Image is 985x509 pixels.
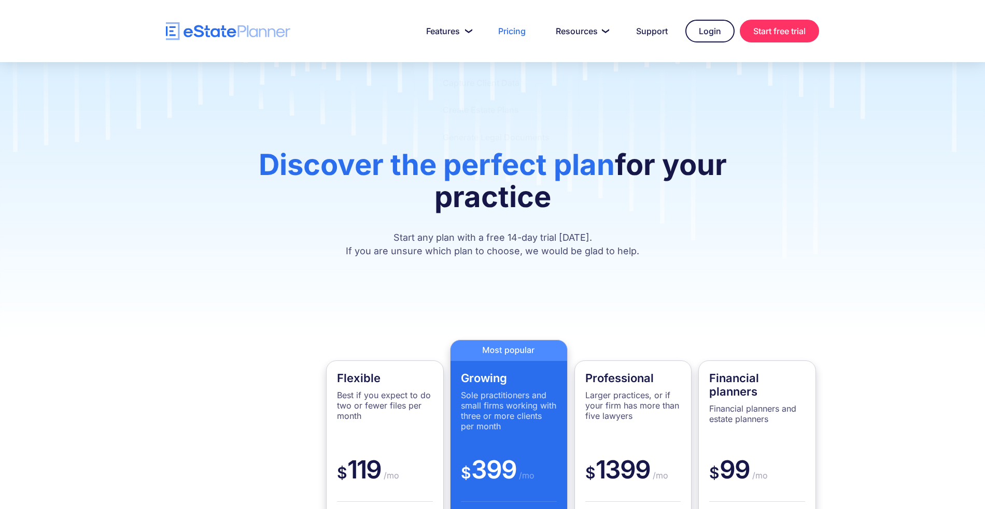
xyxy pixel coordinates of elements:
[543,21,618,41] a: Resources
[213,149,772,223] h1: for your practice
[213,231,772,258] p: Start any plan with a free 14-day trial [DATE]. If you are unsure which plan to choose, we would ...
[430,72,532,94] a: Capture Client Data
[430,126,562,148] a: Generate Legal Documents
[443,132,550,143] div: Generate Legal Documents
[709,454,805,502] div: 99
[337,371,433,385] h4: Flexible
[740,20,819,42] a: Start free trial
[624,21,680,41] a: Support
[461,390,557,431] p: Sole practitioners and small firms working with three or more clients per month
[443,77,519,89] div: Capture Client Data
[337,454,433,502] div: 119
[709,403,805,424] p: Financial planners and estate planners
[750,470,768,481] span: /mo
[461,463,471,482] span: $
[414,21,481,41] a: Features
[337,390,433,421] p: Best if you expect to do two or fewer files per month
[585,454,681,502] div: 1399
[709,371,805,398] h4: Financial planners
[486,21,538,41] a: Pricing
[516,470,534,481] span: /mo
[259,147,615,182] span: Discover the perfect plan
[585,463,596,482] span: $
[650,470,668,481] span: /mo
[709,463,720,482] span: $
[381,470,399,481] span: /mo
[166,22,290,40] a: home
[461,454,557,502] div: 399
[443,104,519,115] div: Create Estate Plans
[685,20,735,42] a: Login
[585,371,681,385] h4: Professional
[430,99,532,121] a: Create Estate Plans
[585,390,681,421] p: Larger practices, or if your firm has more than five lawyers
[461,371,557,385] h4: Growing
[337,463,347,482] span: $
